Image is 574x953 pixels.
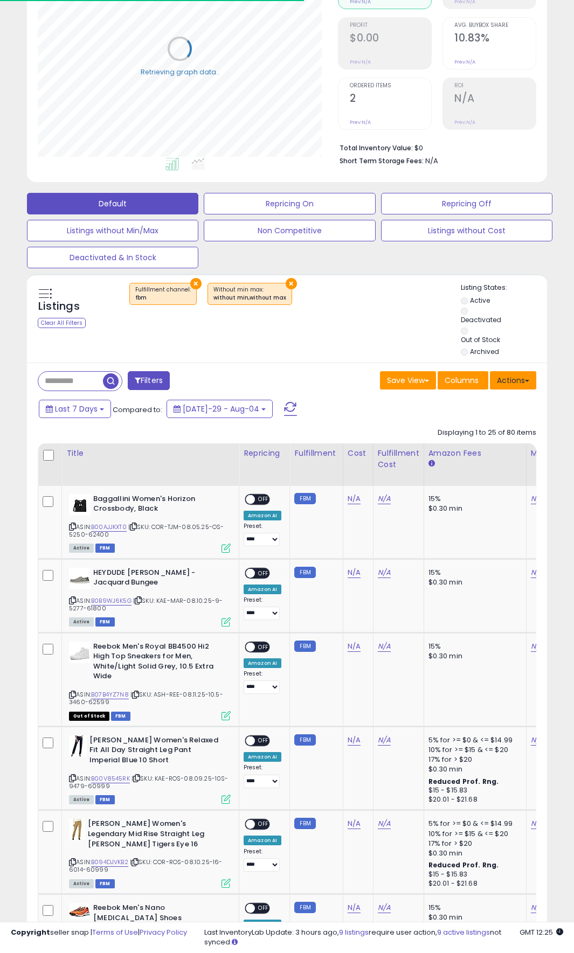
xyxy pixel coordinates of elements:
[378,818,391,829] a: N/A
[428,755,518,764] div: 17% for > $20
[378,902,391,913] a: N/A
[255,495,272,504] span: OFF
[92,927,138,937] a: Terms of Use
[428,879,518,888] div: $20.01 - $21.68
[244,920,281,929] div: Amazon AI
[95,544,115,553] span: FBM
[88,819,219,852] b: [PERSON_NAME] Women's Legendary Mid Rise Straight Leg [PERSON_NAME] Tigers Eye 16
[461,315,501,324] label: Deactivated
[69,494,91,516] img: 41ILI6xd1vL._SL40_.jpg
[286,278,297,289] button: ×
[244,848,281,872] div: Preset:
[428,568,518,578] div: 15%
[255,568,272,578] span: OFF
[69,879,94,888] span: All listings currently available for purchase on Amazon
[350,32,431,46] h2: $0.00
[380,371,436,389] button: Save View
[135,294,191,302] div: fbm
[294,448,338,459] div: Fulfillment
[428,459,435,469] small: Amazon Fees.
[381,220,552,241] button: Listings without Cost
[340,143,413,152] b: Total Inventory Value:
[69,795,94,804] span: All listings currently available for purchase on Amazon
[69,690,223,706] span: | SKU: ASH-REE-08.11.25-10.5-3460-62599
[204,928,563,948] div: Last InventoryLab Update: 3 hours ago, require user action, not synced.
[531,567,544,578] a: N/A
[91,858,128,867] a: B094DJVKB2
[381,193,552,214] button: Repricing Off
[244,448,285,459] div: Repricing
[93,568,224,590] b: HEYDUDE [PERSON_NAME] - Jacquard Bungee
[470,347,499,356] label: Archived
[531,641,544,652] a: N/A
[69,735,231,803] div: ASIN:
[244,836,281,845] div: Amazon AI
[69,494,231,552] div: ASIN:
[69,523,224,539] span: | SKU: COR-TJM-08.05.25-OS-5250-62400
[445,375,479,386] span: Columns
[454,119,475,126] small: Prev: N/A
[454,32,536,46] h2: 10.83%
[454,83,536,89] span: ROI
[204,220,375,241] button: Non Competitive
[428,860,499,869] b: Reduced Prof. Rng.
[39,400,111,418] button: Last 7 Days
[348,641,361,652] a: N/A
[244,523,281,547] div: Preset:
[204,193,375,214] button: Repricing On
[531,818,544,829] a: N/A
[69,617,94,627] span: All listings currently available for purchase on Amazon
[348,448,369,459] div: Cost
[93,494,224,517] b: Baggallini Women's Horizon Crossbody, Black
[348,818,361,829] a: N/A
[27,193,198,214] button: Default
[135,286,191,302] span: Fulfillment channel :
[69,774,229,790] span: | SKU: KAE-ROS-08.09.25-10S-9479-60999
[91,690,129,699] a: B07B4YZ7N8
[213,294,286,302] div: without min,without max
[55,404,98,414] span: Last 7 Days
[378,493,391,504] a: N/A
[167,400,273,418] button: [DATE]-29 - Aug-04
[428,913,518,922] div: $0.30 min
[95,795,115,804] span: FBM
[294,567,315,578] small: FBM
[69,642,91,663] img: 31XRCu1pVxL._SL40_.jpg
[255,642,272,651] span: OFF
[244,764,281,788] div: Preset:
[350,92,431,107] h2: 2
[244,596,281,621] div: Preset:
[340,141,528,154] li: $0
[531,735,544,746] a: N/A
[531,902,544,913] a: N/A
[428,764,518,774] div: $0.30 min
[428,448,522,459] div: Amazon Fees
[95,879,115,888] span: FBM
[428,735,518,745] div: 5% for >= $0 & <= $14.99
[69,819,85,840] img: 31apTjNiF5S._SL40_.jpg
[294,641,315,652] small: FBM
[244,658,281,668] div: Amazon AI
[69,642,231,719] div: ASIN:
[69,544,94,553] span: All listings currently available for purchase on Amazon
[294,734,315,746] small: FBM
[93,903,224,926] b: Reebok Men's Nano [MEDICAL_DATA] Shoes
[183,404,259,414] span: [DATE]-29 - Aug-04
[69,819,231,887] div: ASIN:
[438,428,536,438] div: Displaying 1 to 25 of 80 items
[428,494,518,504] div: 15%
[461,335,500,344] label: Out of Stock
[190,278,202,289] button: ×
[69,712,109,721] span: All listings that are currently out of stock and unavailable for purchase on Amazon
[255,820,272,829] span: OFF
[378,641,391,652] a: N/A
[93,642,224,684] b: Reebok Men's Royal BB4500 Hi2 High Top Sneakers for Men, White/Light Solid Grey, 10.5 Extra Wide
[350,23,431,29] span: Profit
[27,247,198,268] button: Deactivated & In Stock
[244,585,281,594] div: Amazon AI
[95,617,115,627] span: FBM
[428,848,518,858] div: $0.30 min
[128,371,170,390] button: Filters
[428,651,518,661] div: $0.30 min
[428,504,518,513] div: $0.30 min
